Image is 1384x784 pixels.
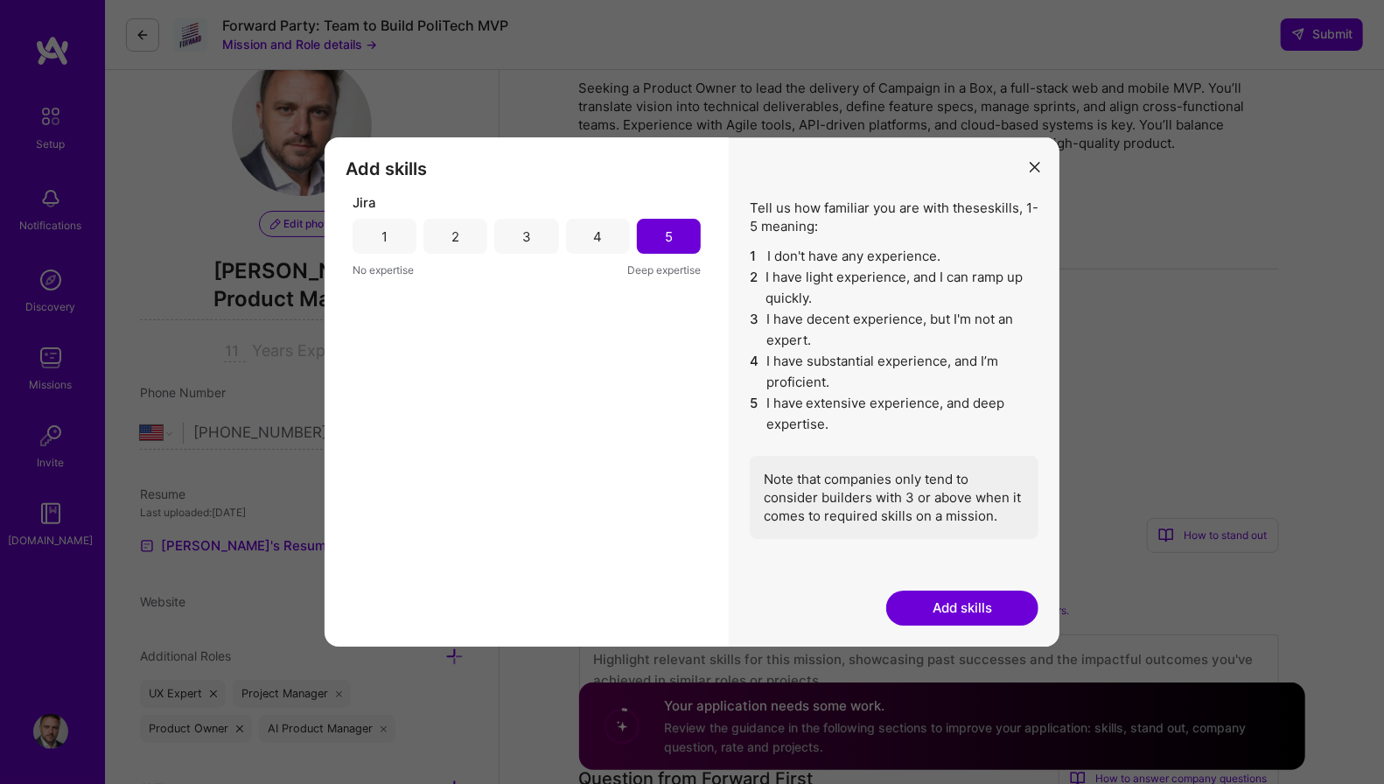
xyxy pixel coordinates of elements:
[750,246,760,267] span: 1
[750,309,759,351] span: 3
[627,261,701,279] span: Deep expertise
[750,393,759,435] span: 5
[451,227,459,246] div: 2
[750,199,1038,539] div: Tell us how familiar you are with these skills , 1-5 meaning:
[750,456,1038,539] div: Note that companies only tend to consider builders with 3 or above when it comes to required skil...
[750,309,1038,351] li: I have decent experience, but I'm not an expert.
[1030,162,1040,172] i: icon Close
[750,267,1038,309] li: I have light experience, and I can ramp up quickly.
[750,351,1038,393] li: I have substantial experience, and I’m proficient.
[750,246,1038,267] li: I don't have any experience.
[381,227,388,246] div: 1
[750,267,759,309] span: 2
[353,193,376,212] span: Jira
[750,393,1038,435] li: I have extensive experience, and deep expertise.
[593,227,602,246] div: 4
[325,137,1059,647] div: modal
[353,261,414,279] span: No expertise
[750,351,759,393] span: 4
[665,227,673,246] div: 5
[346,158,708,179] h3: Add skills
[886,591,1038,626] button: Add skills
[522,227,531,246] div: 3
